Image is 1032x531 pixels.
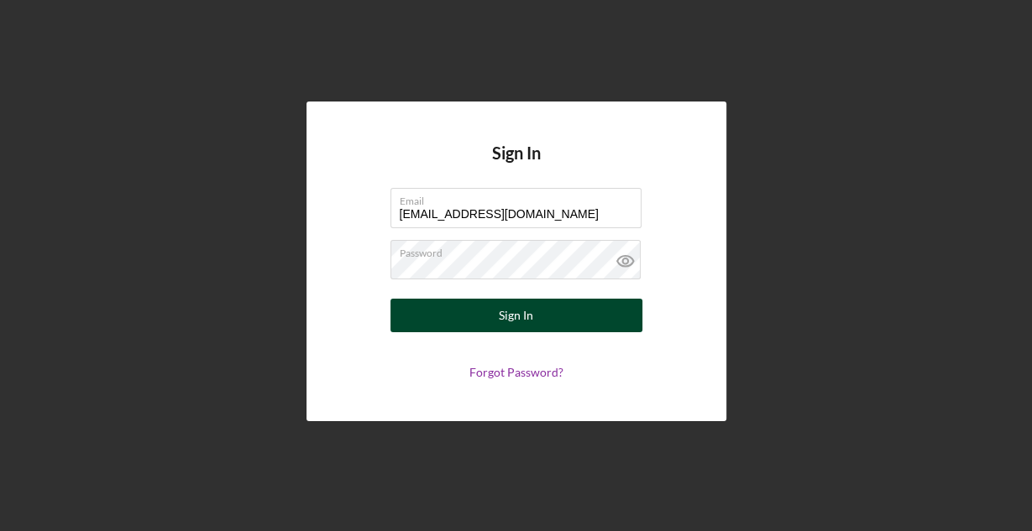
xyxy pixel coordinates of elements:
[400,241,642,259] label: Password
[499,299,533,332] div: Sign In
[400,189,642,207] label: Email
[492,143,541,188] h4: Sign In
[469,365,563,379] a: Forgot Password?
[390,299,642,332] button: Sign In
